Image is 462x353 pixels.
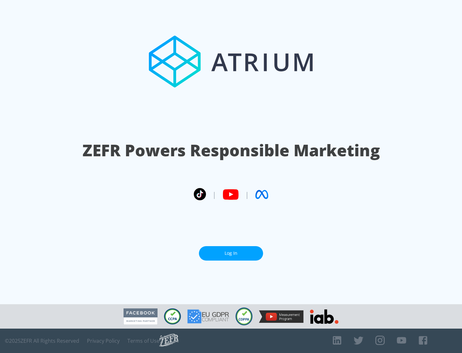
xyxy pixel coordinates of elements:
h1: ZEFR Powers Responsible Marketing [82,139,380,161]
img: IAB [310,309,338,324]
img: GDPR Compliant [187,309,229,323]
img: Facebook Marketing Partner [124,308,158,325]
span: © 2025 ZEFR All Rights Reserved [5,338,79,344]
a: Terms of Use [127,338,159,344]
span: | [245,190,249,199]
a: Log In [199,246,263,261]
img: COPPA Compliant [235,307,252,325]
img: YouTube Measurement Program [259,310,304,323]
a: Privacy Policy [87,338,120,344]
img: CCPA Compliant [164,308,181,324]
span: | [212,190,216,199]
